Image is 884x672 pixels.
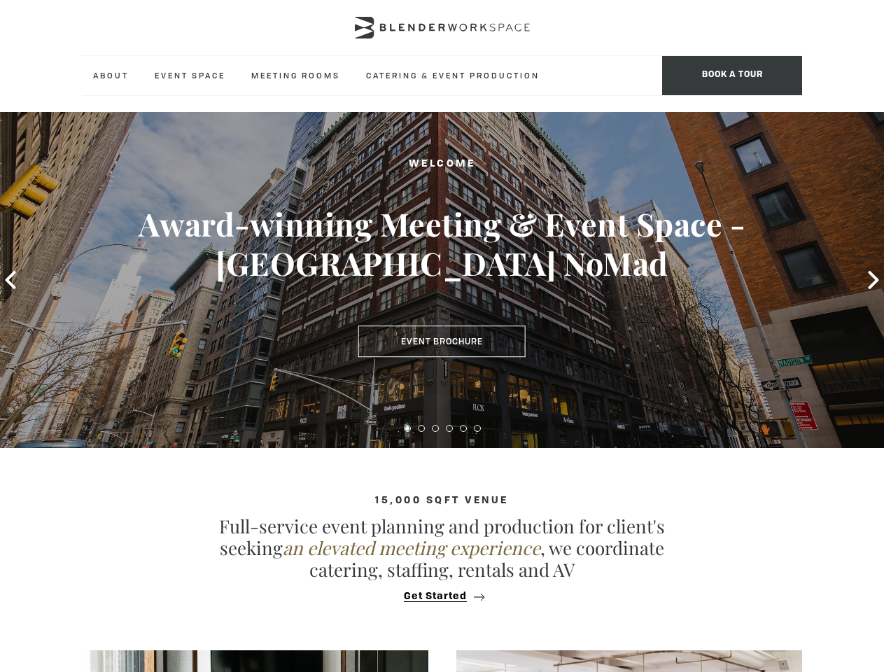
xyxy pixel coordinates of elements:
[44,155,840,173] h2: Welcome
[82,56,140,94] a: About
[197,515,687,581] p: Full-service event planning and production for client's seeking , we coordinate catering, staffin...
[283,535,540,560] em: an elevated meeting experience
[355,56,551,94] a: Catering & Event Production
[662,56,802,95] span: Book a tour
[240,56,351,94] a: Meeting Rooms
[358,325,526,358] a: Event Brochure
[400,590,484,603] button: Get Started
[44,204,840,283] h3: Award-winning Meeting & Event Space - [GEOGRAPHIC_DATA] NoMad
[404,591,467,602] span: Get Started
[143,56,237,94] a: Event Space
[82,495,802,506] h4: 15,000 sqft venue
